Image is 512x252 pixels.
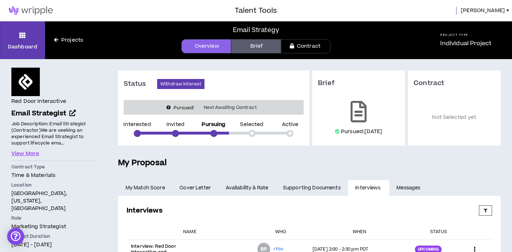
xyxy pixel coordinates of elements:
[440,39,491,48] p: Individual Project
[11,120,95,147] p: Job Description: Email Strategist (Contractor)We are seeking an experienced Email Strategist to s...
[127,206,162,215] h3: Interviews
[181,39,231,53] a: Overview
[313,246,406,252] p: [DATE] 2:00 - 2:30 pm PDT
[414,79,495,88] h3: Contract
[414,98,495,137] p: Not Selected yet
[11,109,95,119] a: Email Strategist
[261,247,267,251] div: BP
[157,79,204,89] button: Withdraw Interest
[461,7,505,15] span: [PERSON_NAME]
[440,33,491,37] h5: Project Type
[11,241,95,248] p: [DATE] - [DATE]
[124,80,157,88] h3: Status
[231,39,281,53] a: Brief
[11,190,95,212] p: [GEOGRAPHIC_DATA], [US_STATE], [GEOGRAPHIC_DATA]
[282,122,299,127] p: Active
[118,180,172,196] a: My Match Score
[8,43,37,51] p: Dashboard
[348,180,389,196] a: Interviews
[389,180,430,196] a: Messages
[11,172,95,179] p: Time & Materials
[166,122,185,127] p: Invited
[281,39,331,53] a: Contract
[127,224,253,240] th: Name
[276,180,348,196] a: Supporting Documents
[118,157,501,169] h5: My Proposal
[235,5,277,16] h3: Talent Tools
[7,228,24,245] div: Open Intercom Messenger
[11,109,66,118] span: Email Strategist
[341,128,382,135] p: Pursued: [DATE]
[11,164,95,170] p: Contract Type
[11,150,39,158] button: View More
[11,233,95,240] p: Project Duration
[174,105,194,111] i: Pursued!
[11,182,95,188] p: Location
[253,224,308,240] th: Who
[233,25,279,35] div: Email Strategy
[218,180,276,196] a: Availability & Rate
[45,36,92,44] a: Projects
[240,122,263,127] p: Selected
[11,223,66,230] span: Marketing Strategist
[123,122,151,127] p: Interested
[11,98,66,105] h4: Red Door Interactive
[411,224,466,240] th: Status
[199,104,261,111] span: Next Awaiting Contract
[308,224,411,240] th: When
[202,122,225,127] p: Pursuing
[318,79,399,88] h3: Brief
[11,215,95,221] p: Role
[180,184,211,192] span: Cover Letter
